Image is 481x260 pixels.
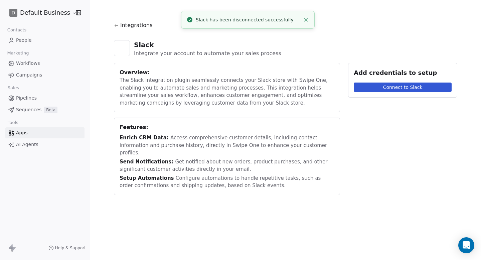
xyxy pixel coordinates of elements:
[120,77,334,107] div: The Slack integration plugin seamlessly connects your Slack store with Swipe One, enabling you to...
[16,37,32,44] span: People
[5,139,85,150] a: AI Agents
[5,35,85,46] a: People
[55,245,86,251] span: Help & Support
[5,93,85,104] a: Pipelines
[5,58,85,69] a: Workflows
[4,48,32,58] span: Marketing
[196,16,300,23] div: Slack has been disconnected successfully
[12,9,15,16] span: D
[16,106,41,113] span: Sequences
[120,159,175,165] span: Send Notifications:
[5,70,85,81] a: Campaigns
[120,21,153,29] span: Integrations
[20,8,70,17] span: Default Business
[120,175,176,181] span: Setup Automations
[5,127,85,138] a: Apps
[120,174,334,189] div: Configure automations to handle repetitive tasks, such as order confirmations and shipping update...
[354,83,452,92] button: Connect to Slack
[16,60,40,67] span: Workflows
[120,158,334,173] div: Get notified about new orders, product purchases, and other significant customer activities direc...
[354,69,452,77] div: Add credentials to setup
[4,25,29,35] span: Contacts
[16,129,28,136] span: Apps
[16,72,42,79] span: Campaigns
[120,123,334,131] div: Features:
[117,43,127,53] img: slack.png
[48,245,86,251] a: Help & Support
[5,118,21,128] span: Tools
[44,107,57,113] span: Beta
[120,135,170,141] span: Enrich CRM Data:
[458,237,474,253] div: Open Intercom Messenger
[8,7,71,18] button: DDefault Business
[16,141,38,148] span: AI Agents
[5,83,22,93] span: Sales
[134,40,281,49] div: Slack
[120,134,334,157] div: Access comprehensive customer details, including contact information and purchase history, direct...
[302,15,310,24] button: Close toast
[134,49,281,57] div: Integrate your account to automate your sales process
[5,104,85,115] a: SequencesBeta
[16,95,37,102] span: Pipelines
[114,21,457,35] a: Integrations
[120,69,334,77] div: Overview:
